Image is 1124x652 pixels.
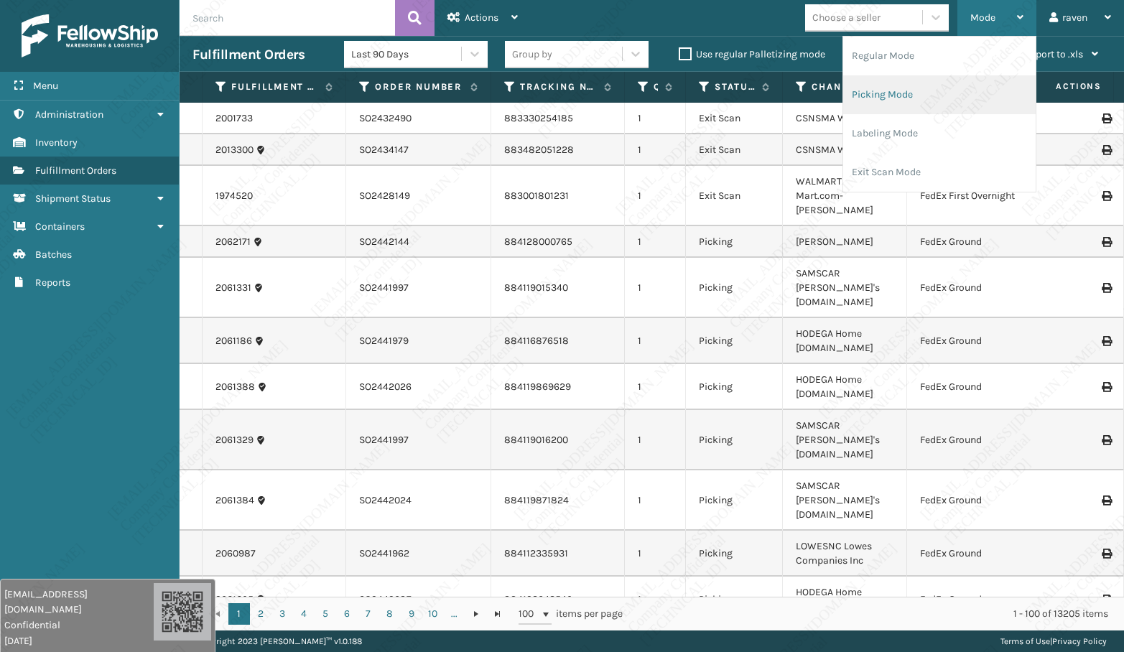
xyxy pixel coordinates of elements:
[686,258,783,318] td: Picking
[783,470,907,531] td: SAMSCAR [PERSON_NAME]'s [DOMAIN_NAME]
[215,433,254,447] a: 2061329
[422,603,444,625] a: 10
[444,603,465,625] a: ...
[4,587,154,617] span: [EMAIL_ADDRESS][DOMAIN_NAME]
[346,577,491,623] td: SO2442087
[812,10,881,25] div: Choose a seller
[907,577,1044,623] td: FedEx Ground
[215,592,254,607] a: 2061695
[231,80,318,93] label: Fulfillment Order Id
[519,603,623,625] span: items per page
[1052,636,1107,646] a: Privacy Policy
[625,258,686,318] td: 1
[1011,75,1110,98] span: Actions
[1102,336,1110,346] i: Print Label
[907,364,1044,410] td: FedEx Ground
[654,80,658,93] label: Quantity
[504,593,572,605] a: 884123043549
[907,166,1044,226] td: FedEx First Overnight
[625,226,686,258] td: 1
[465,11,498,24] span: Actions
[4,618,154,633] span: Confidential
[715,80,755,93] label: Status
[783,258,907,318] td: SAMSCAR [PERSON_NAME]'s [DOMAIN_NAME]
[686,166,783,226] td: Exit Scan
[504,335,569,347] a: 884116876518
[215,143,254,157] a: 2013300
[346,470,491,531] td: SO2442024
[783,364,907,410] td: HODEGA Home [DOMAIN_NAME]
[686,103,783,134] td: Exit Scan
[35,164,116,177] span: Fulfillment Orders
[487,603,508,625] a: Go to the last page
[783,226,907,258] td: [PERSON_NAME]
[783,318,907,364] td: HODEGA Home [DOMAIN_NAME]
[907,258,1044,318] td: FedEx Ground
[686,134,783,166] td: Exit Scan
[35,192,111,205] span: Shipment Status
[1025,48,1083,60] span: Export to .xls
[358,603,379,625] a: 7
[679,48,825,60] label: Use regular Palletizing mode
[1102,237,1110,247] i: Print Label
[625,103,686,134] td: 1
[215,281,251,295] a: 2061331
[907,410,1044,470] td: FedEx Ground
[504,494,569,506] a: 884119871824
[1102,191,1110,201] i: Print Label
[783,531,907,577] td: LOWESNC Lowes Companies Inc
[215,546,256,561] a: 2060987
[379,603,401,625] a: 8
[783,577,907,623] td: HODEGA Home [DOMAIN_NAME]
[215,189,253,203] a: 1974520
[215,111,253,126] a: 2001733
[346,410,491,470] td: SO2441997
[504,112,573,124] a: 883330254185
[228,603,250,625] a: 1
[293,603,315,625] a: 4
[470,608,482,620] span: Go to the next page
[346,226,491,258] td: SO2442144
[215,493,254,508] a: 2061384
[686,531,783,577] td: Picking
[22,14,158,57] img: logo
[351,47,463,62] div: Last 90 Days
[783,134,907,166] td: CSNSMA Wayfair
[346,103,491,134] td: SO2432490
[907,318,1044,364] td: FedEx Ground
[970,11,995,24] span: Mode
[686,470,783,531] td: Picking
[346,318,491,364] td: SO2441979
[35,276,70,289] span: Reports
[401,603,422,625] a: 9
[336,603,358,625] a: 6
[907,470,1044,531] td: FedEx Ground
[35,108,103,121] span: Administration
[346,134,491,166] td: SO2434147
[783,166,907,226] td: WALMART Wal-Mart.com-[PERSON_NAME]
[504,547,568,559] a: 884112335931
[215,334,252,348] a: 2061186
[1102,549,1110,559] i: Print Label
[1102,145,1110,155] i: Print Label
[512,47,552,62] div: Group by
[504,236,572,248] a: 884128000765
[1102,283,1110,293] i: Print Label
[504,381,571,393] a: 884119869629
[504,434,568,446] a: 884119016200
[686,577,783,623] td: Picking
[625,410,686,470] td: 1
[625,470,686,531] td: 1
[812,80,879,93] label: Channel
[192,46,305,63] h3: Fulfillment Orders
[1102,495,1110,506] i: Print Label
[1000,636,1050,646] a: Terms of Use
[625,134,686,166] td: 1
[315,603,336,625] a: 5
[625,577,686,623] td: 1
[686,410,783,470] td: Picking
[520,80,597,93] label: Tracking Number
[492,608,503,620] span: Go to the last page
[375,80,463,93] label: Order Number
[504,190,569,202] a: 883001801231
